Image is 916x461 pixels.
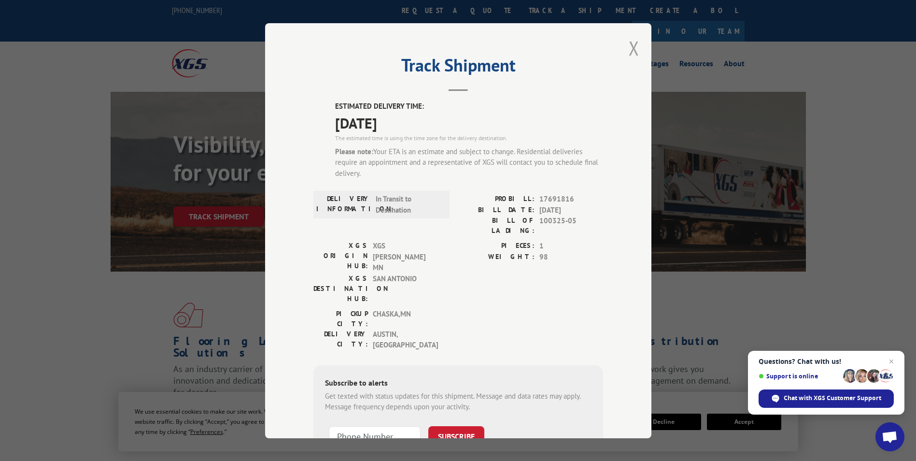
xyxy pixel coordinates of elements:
[335,101,603,112] label: ESTIMATED DELIVERY TIME:
[458,216,535,236] label: BILL OF LADING:
[335,146,373,156] strong: Please note:
[458,241,535,252] label: PIECES:
[313,273,368,303] label: XGS DESTINATION HUB:
[539,251,603,262] span: 98
[539,194,603,205] span: 17691816
[313,329,368,350] label: DELIVERY CITY:
[458,204,535,216] label: BILL DATE:
[376,194,441,216] span: In Transit to Destination
[316,194,371,216] label: DELIVERY INFORMATION:
[313,308,368,329] label: PICKUP CITY:
[335,146,603,179] div: Your ETA is an estimate and subject to change. Residential deliveries require an appointment and ...
[325,390,592,412] div: Get texted with status updates for this shipment. Message and data rates may apply. Message frequ...
[373,308,438,329] span: CHASKA , MN
[629,35,639,61] button: Close modal
[428,426,484,446] button: SUBSCRIBE
[325,376,592,390] div: Subscribe to alerts
[329,426,421,446] input: Phone Number
[539,241,603,252] span: 1
[313,58,603,77] h2: Track Shipment
[335,112,603,133] span: [DATE]
[875,422,904,451] div: Open chat
[373,273,438,303] span: SAN ANTONIO
[539,216,603,236] span: 100325-05
[886,356,897,367] span: Close chat
[784,394,881,403] span: Chat with XGS Customer Support
[759,389,894,408] div: Chat with XGS Customer Support
[759,373,840,380] span: Support is online
[373,241,438,274] span: XGS [PERSON_NAME] MN
[335,133,603,142] div: The estimated time is using the time zone for the delivery destination.
[458,251,535,262] label: WEIGHT:
[458,194,535,205] label: PROBILL:
[759,358,894,365] span: Questions? Chat with us!
[313,241,368,274] label: XGS ORIGIN HUB:
[539,204,603,216] span: [DATE]
[373,329,438,350] span: AUSTIN , [GEOGRAPHIC_DATA]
